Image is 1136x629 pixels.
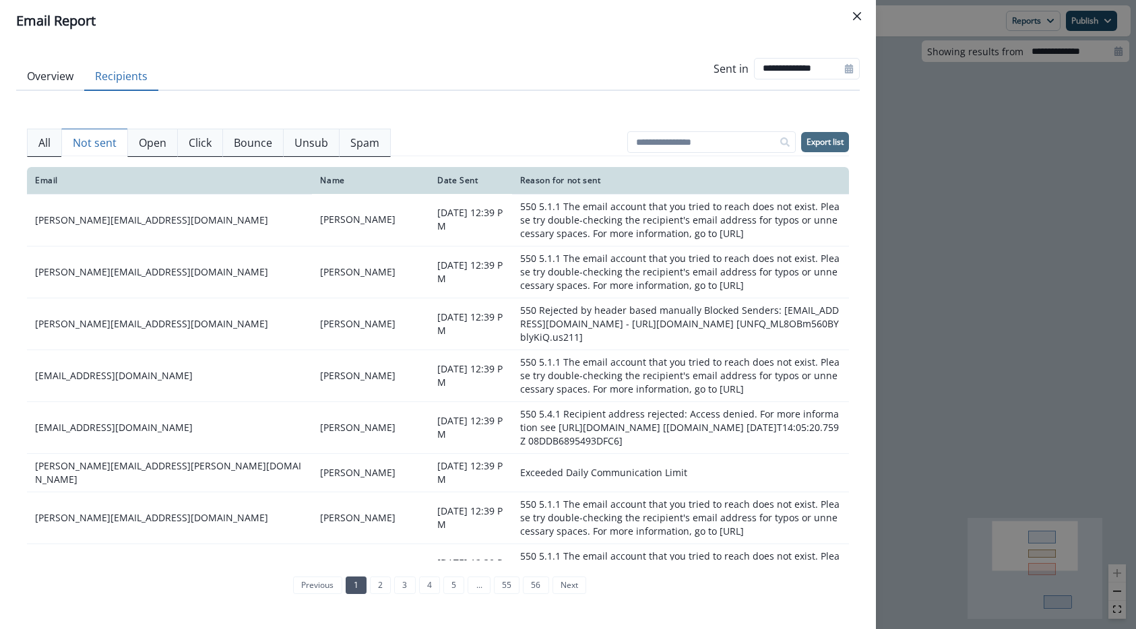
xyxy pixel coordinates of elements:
div: Reason for not sent [520,175,841,186]
td: [PERSON_NAME] [312,350,429,401]
td: [PERSON_NAME][EMAIL_ADDRESS][DOMAIN_NAME] [27,543,312,595]
td: 550 5.4.1 Recipient address rejected: Access denied. For more information see [URL][DOMAIN_NAME] ... [512,401,849,453]
p: Unsub [294,135,328,151]
a: Jump forward [468,576,490,594]
p: [DATE] 12:39 PM [437,556,504,583]
p: [DATE] 12:39 PM [437,259,504,286]
p: [DATE] 12:39 PM [437,310,504,337]
p: Open [139,135,166,151]
ul: Pagination [290,576,586,594]
p: Click [189,135,212,151]
p: [DATE] 12:39 PM [437,206,504,233]
td: [PERSON_NAME] [312,194,429,246]
p: Sent in [714,61,749,77]
a: Page 3 [394,576,415,594]
p: [DATE] 12:39 PM [437,459,504,486]
p: [DATE] 12:39 PM [437,362,504,389]
td: 550 5.1.1 The email account that you tried to reach does not exist. Please try double-checking th... [512,492,849,543]
td: 550 5.1.1 The email account that you tried to reach does not exist. Please try double-checking th... [512,350,849,401]
td: 550 5.1.1 The email account that you tried to reach does not exist. Please try double-checking th... [512,194,849,246]
p: Bounce [234,135,272,151]
a: Next page [553,576,586,594]
td: [PERSON_NAME] [312,543,429,595]
button: Close [846,5,868,27]
button: Recipients [84,63,158,91]
div: Date Sent [437,175,504,186]
button: Export list [801,132,849,152]
div: Name [320,175,421,186]
td: [PERSON_NAME] [312,246,429,298]
div: Email Report [16,11,860,31]
td: [PERSON_NAME] [312,298,429,350]
td: [PERSON_NAME][EMAIL_ADDRESS][PERSON_NAME][DOMAIN_NAME] [27,453,312,492]
td: [PERSON_NAME] [312,401,429,453]
td: [PERSON_NAME] [312,492,429,543]
p: [DATE] 12:39 PM [437,414,504,441]
td: 550 Rejected by header based manually Blocked Senders: [EMAIL_ADDRESS][DOMAIN_NAME] - [URL][DOMAI... [512,298,849,350]
td: [PERSON_NAME][EMAIL_ADDRESS][DOMAIN_NAME] [27,246,312,298]
td: [PERSON_NAME][EMAIL_ADDRESS][DOMAIN_NAME] [27,194,312,246]
td: [PERSON_NAME][EMAIL_ADDRESS][DOMAIN_NAME] [27,298,312,350]
a: Page 4 [419,576,440,594]
td: 550 5.1.1 The email account that you tried to reach does not exist. Please try double-checking th... [512,543,849,595]
a: Page 55 [494,576,519,594]
td: Exceeded Daily Communication Limit [512,453,849,492]
td: [EMAIL_ADDRESS][DOMAIN_NAME] [27,401,312,453]
td: [PERSON_NAME][EMAIL_ADDRESS][DOMAIN_NAME] [27,492,312,543]
a: Page 5 [443,576,464,594]
button: Overview [16,63,84,91]
div: Email [35,175,304,186]
a: Page 56 [523,576,548,594]
a: Page 1 is your current page [346,576,367,594]
a: Page 2 [370,576,391,594]
p: Spam [350,135,379,151]
td: 550 5.1.1 The email account that you tried to reach does not exist. Please try double-checking th... [512,246,849,298]
p: Export list [807,137,844,147]
td: [PERSON_NAME] [312,453,429,492]
p: [DATE] 12:39 PM [437,504,504,531]
p: Not sent [73,135,117,151]
td: [EMAIL_ADDRESS][DOMAIN_NAME] [27,350,312,401]
p: All [38,135,51,151]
